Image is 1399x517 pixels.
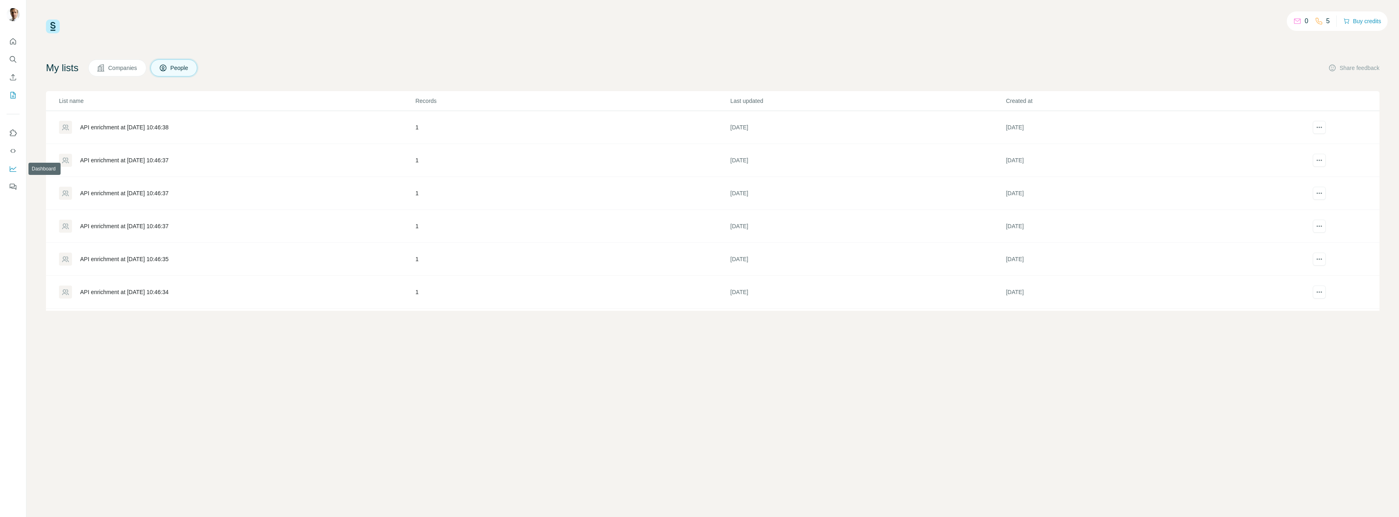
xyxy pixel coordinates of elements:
[1313,286,1326,299] button: actions
[1005,177,1281,210] td: [DATE]
[1305,16,1308,26] p: 0
[730,111,1006,144] td: [DATE]
[1328,64,1379,72] button: Share feedback
[730,97,1005,105] p: Last updated
[1005,243,1281,276] td: [DATE]
[1343,15,1381,27] button: Buy credits
[1313,121,1326,134] button: actions
[170,64,189,72] span: People
[80,288,169,296] div: API enrichment at [DATE] 10:46:34
[7,179,20,194] button: Feedback
[1313,253,1326,266] button: actions
[1313,154,1326,167] button: actions
[59,97,414,105] p: List name
[7,144,20,158] button: Use Surfe API
[730,309,1006,342] td: [DATE]
[46,61,78,74] h4: My lists
[80,255,169,263] div: API enrichment at [DATE] 10:46:35
[415,144,730,177] td: 1
[730,243,1006,276] td: [DATE]
[1313,187,1326,200] button: actions
[730,276,1006,309] td: [DATE]
[80,189,169,197] div: API enrichment at [DATE] 10:46:37
[730,210,1006,243] td: [DATE]
[7,8,20,21] img: Avatar
[7,161,20,176] button: Dashboard
[730,177,1006,210] td: [DATE]
[108,64,138,72] span: Companies
[415,111,730,144] td: 1
[1005,210,1281,243] td: [DATE]
[415,97,729,105] p: Records
[415,243,730,276] td: 1
[80,156,169,164] div: API enrichment at [DATE] 10:46:37
[46,20,60,33] img: Surfe Logo
[730,144,1006,177] td: [DATE]
[1326,16,1330,26] p: 5
[1006,97,1281,105] p: Created at
[80,123,169,131] div: API enrichment at [DATE] 10:46:38
[1005,144,1281,177] td: [DATE]
[7,34,20,49] button: Quick start
[1005,111,1281,144] td: [DATE]
[7,126,20,140] button: Use Surfe on LinkedIn
[415,309,730,342] td: 1
[80,222,169,230] div: API enrichment at [DATE] 10:46:37
[1005,276,1281,309] td: [DATE]
[7,52,20,67] button: Search
[415,210,730,243] td: 1
[7,70,20,85] button: Enrich CSV
[415,177,730,210] td: 1
[415,276,730,309] td: 1
[1005,309,1281,342] td: [DATE]
[1313,220,1326,233] button: actions
[7,88,20,103] button: My lists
